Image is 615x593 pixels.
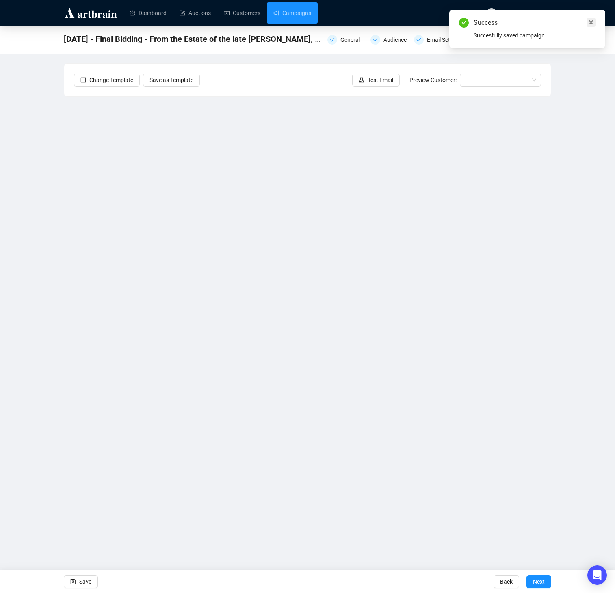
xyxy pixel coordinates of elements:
button: Test Email [352,74,400,87]
span: Next [533,570,545,593]
a: Dashboard [130,2,167,24]
a: Close [587,18,596,27]
div: Open Intercom Messenger [587,565,607,585]
span: check [373,37,378,42]
div: Email Settings [427,35,468,45]
img: logo [64,6,118,19]
div: General [340,35,365,45]
span: check [330,37,335,42]
span: Test Email [368,76,393,84]
div: Succesfully saved campaign [474,31,596,40]
button: Next [526,575,551,588]
div: Audience [383,35,411,45]
span: save [70,579,76,584]
span: Save as Template [149,76,193,84]
a: Customers [224,2,260,24]
a: Auctions [180,2,211,24]
button: Save [64,575,98,588]
div: General [327,35,366,45]
div: Success [474,18,596,28]
span: layout [80,77,86,83]
button: Save as Template [143,74,200,87]
div: Email Settings [414,35,466,45]
span: Back [500,570,513,593]
span: 10/2/25 - Final Bidding - From the Estate of the late Peggy Augustus, Old Keswick, Virginia [64,32,323,45]
span: check [416,37,421,42]
button: Change Template [74,74,140,87]
span: Save [79,570,91,593]
span: Change Template [89,76,133,84]
span: experiment [359,77,364,83]
span: close [588,19,594,25]
button: Back [494,575,519,588]
span: check-circle [459,18,469,28]
span: Preview Customer: [409,77,457,83]
div: Audience [370,35,409,45]
a: Campaigns [273,2,311,24]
